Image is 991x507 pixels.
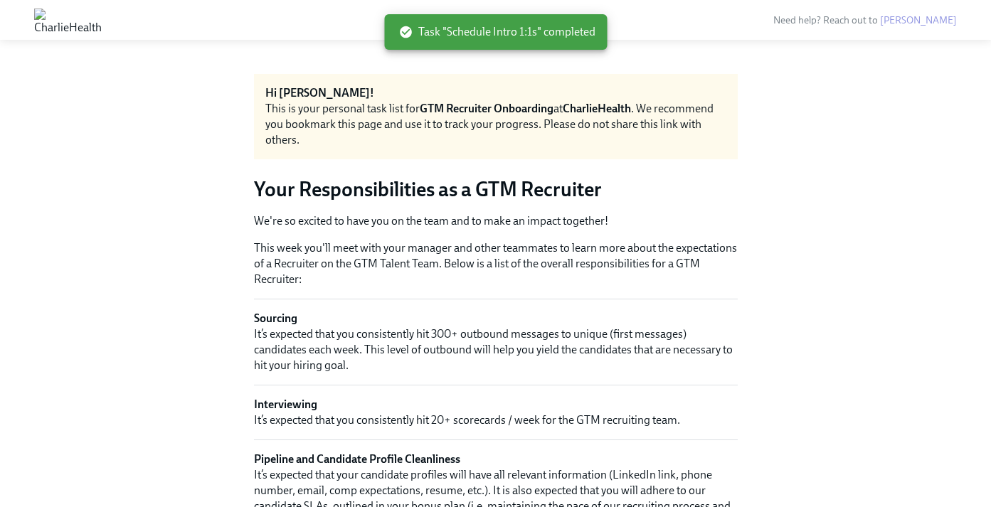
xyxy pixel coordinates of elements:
[398,24,595,40] span: Task "Schedule Intro 1:1s" completed
[34,9,102,31] img: CharlieHealth
[254,311,738,373] p: It’s expected that you consistently hit 300+ outbound messages to unique (first messages) candida...
[880,14,957,26] a: [PERSON_NAME]
[254,176,738,202] h3: Your Responsibilities as a GTM Recruiter
[254,397,317,411] strong: Interviewing
[420,102,553,115] strong: GTM Recruiter Onboarding
[254,452,460,466] strong: Pipeline and Candidate Profile Cleanliness
[254,213,738,229] p: We're so excited to have you on the team and to make an impact together!
[254,397,738,428] p: It’s expected that you consistently hit 20+ scorecards / week for the GTM recruiting team.
[254,240,738,287] p: This week you'll meet with your manager and other teammates to learn more about the expectations ...
[265,86,374,100] strong: Hi [PERSON_NAME]!
[265,101,726,148] div: This is your personal task list for at . We recommend you bookmark this page and use it to track ...
[254,311,297,325] strong: Sourcing
[773,14,957,26] span: Need help? Reach out to
[563,102,631,115] strong: CharlieHealth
